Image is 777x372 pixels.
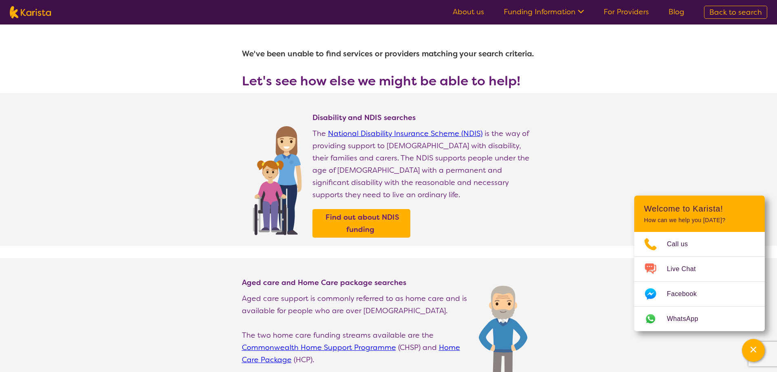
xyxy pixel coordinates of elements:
[667,288,706,300] span: Facebook
[242,74,536,88] h3: Let's see how else we might be able to help!
[242,44,536,64] h1: We've been unable to find services or providers matching your search criteria.
[709,7,762,17] span: Back to search
[328,129,483,138] a: National Disability Insurance Scheme (NDIS)
[504,7,584,17] a: Funding Information
[667,313,708,325] span: WhatsApp
[242,343,396,352] a: Commonwealth Home Support Programme
[742,339,765,362] button: Channel Menu
[669,7,684,17] a: Blog
[10,6,51,18] img: Karista logo
[644,217,755,224] p: How can we help you [DATE]?
[634,307,765,331] a: Web link opens in a new tab.
[250,121,304,235] img: Find NDIS and Disability services and providers
[634,232,765,331] ul: Choose channel
[667,238,698,250] span: Call us
[314,211,408,236] a: Find out about NDIS funding
[704,6,767,19] a: Back to search
[325,212,399,234] b: Find out about NDIS funding
[242,329,471,366] p: The two home care funding streams available are the (CHSP) and (HCP).
[644,204,755,214] h2: Welcome to Karista!
[634,196,765,331] div: Channel Menu
[242,278,471,287] h4: Aged care and Home Care package searches
[453,7,484,17] a: About us
[312,113,536,123] h4: Disability and NDIS searches
[242,292,471,317] p: Aged care support is commonly referred to as home care and is available for people who are over [...
[312,127,536,201] p: The is the way of providing support to [DEMOGRAPHIC_DATA] with disability, their families and car...
[667,263,706,275] span: Live Chat
[604,7,649,17] a: For Providers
